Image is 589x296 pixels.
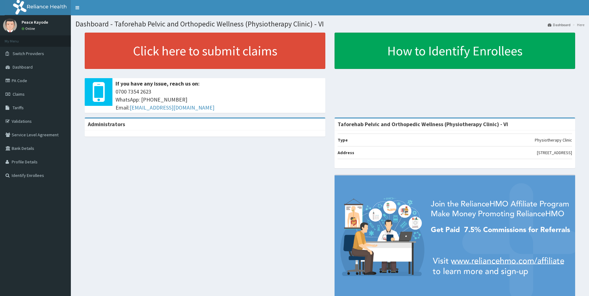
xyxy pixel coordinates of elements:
[338,150,354,155] b: Address
[13,51,44,56] span: Switch Providers
[22,26,36,31] a: Online
[535,137,572,143] p: Physiotherapy Clinic
[88,121,125,128] b: Administrators
[537,150,572,156] p: [STREET_ADDRESS]
[13,91,25,97] span: Claims
[116,80,200,87] b: If you have any issue, reach us on:
[548,22,571,27] a: Dashboard
[116,88,322,111] span: 0700 7354 2623 WhatsApp: [PHONE_NUMBER] Email:
[338,121,508,128] strong: Taforehab Pelvic and Orthopedic Wellness (Physiotherapy Clinic) - VI
[338,137,348,143] b: Type
[130,104,214,111] a: [EMAIL_ADDRESS][DOMAIN_NAME]
[13,64,33,70] span: Dashboard
[335,33,575,69] a: How to Identify Enrollees
[3,18,17,32] img: User Image
[13,105,24,110] span: Tariffs
[22,20,48,24] p: Peace Kayode
[571,22,584,27] li: Here
[85,33,325,69] a: Click here to submit claims
[75,20,584,28] h1: Dashboard - Taforehab Pelvic and Orthopedic Wellness (Physiotherapy Clinic) - VI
